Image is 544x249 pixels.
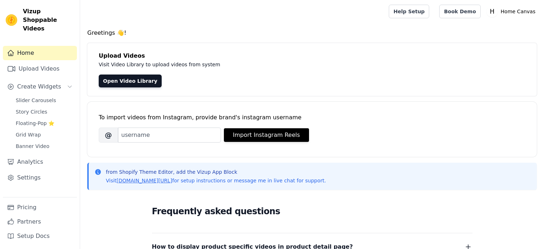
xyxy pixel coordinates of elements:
span: Banner Video [16,143,49,150]
h4: Greetings 👋! [87,29,537,37]
p: Visit Video Library to upload videos from system [99,60,419,69]
a: Analytics [3,155,77,169]
a: Book Demo [439,5,480,18]
text: H [490,8,494,15]
span: Vizup Shoppable Videos [23,7,74,33]
a: [DOMAIN_NAME][URL] [117,178,172,183]
span: Slider Carousels [16,97,56,104]
button: Import Instagram Reels [224,128,309,142]
img: Vizup [6,14,17,26]
a: Help Setup [389,5,429,18]
a: Home [3,46,77,60]
div: To import videos from Instagram, provide brand's instagram username [99,113,525,122]
a: Story Circles [11,107,77,117]
span: Grid Wrap [16,131,41,138]
a: Slider Carousels [11,95,77,105]
h4: Upload Videos [99,52,525,60]
button: Create Widgets [3,80,77,94]
span: @ [99,128,118,143]
a: Upload Videos [3,62,77,76]
p: Home Canvas [498,5,538,18]
input: username [118,128,221,143]
a: Settings [3,171,77,185]
a: Pricing [3,200,77,215]
span: Story Circles [16,108,47,115]
h2: Frequently asked questions [152,204,472,219]
a: Open Video Library [99,75,162,87]
a: Setup Docs [3,229,77,243]
span: Create Widgets [17,82,61,91]
p: from Shopify Theme Editor, add the Vizup App Block [106,168,326,176]
a: Grid Wrap [11,130,77,140]
a: Banner Video [11,141,77,151]
a: Partners [3,215,77,229]
button: H Home Canvas [486,5,538,18]
a: Floating-Pop ⭐ [11,118,77,128]
span: Floating-Pop ⭐ [16,120,54,127]
p: Visit for setup instructions or message me in live chat for support. [106,177,326,184]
